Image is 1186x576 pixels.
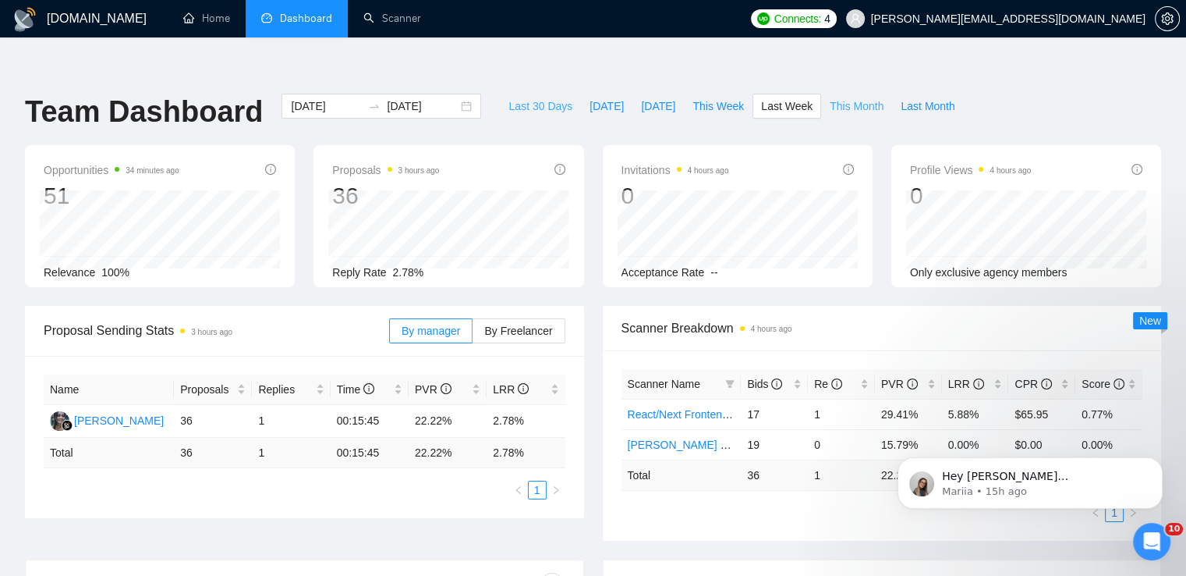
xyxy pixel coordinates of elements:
span: user [850,13,861,24]
td: 1 [808,460,875,490]
span: Opportunities [44,161,179,180]
span: to [368,100,381,112]
button: Last 30 Days [500,94,581,119]
button: [DATE] [632,94,684,119]
span: LRR [948,378,984,390]
span: PVR [415,383,451,396]
span: New [1139,315,1161,327]
button: left [509,481,528,500]
td: $65.95 [1008,399,1075,429]
span: info-circle [1113,379,1124,389]
span: By Freelancer [484,325,552,337]
iframe: Intercom notifications message [874,425,1186,534]
td: 1 [808,399,875,429]
span: filter [722,372,738,396]
td: 0 [808,429,875,460]
span: Dashboard [280,12,332,25]
span: info-circle [265,164,276,175]
img: gigradar-bm.png [62,420,73,431]
span: filter [725,379,735,389]
button: This Month [821,94,892,119]
button: [DATE] [581,94,632,119]
td: 36 [741,460,808,490]
span: 4 [824,10,830,27]
p: Message from Mariia, sent 15h ago [68,60,269,74]
time: 3 hours ago [398,166,440,175]
img: RS [50,411,69,431]
button: Last Week [752,94,821,119]
span: Only exclusive agency members [910,266,1067,279]
span: 10 [1165,523,1183,535]
td: 22.22% [409,405,487,438]
td: 5.88% [942,399,1009,429]
span: Bids [747,378,782,390]
span: Acceptance Rate [621,266,705,279]
div: 0 [910,181,1032,211]
span: info-circle [843,164,854,175]
input: Start date [291,98,362,115]
div: 0 [621,181,729,211]
span: right [551,485,561,495]
span: info-circle [518,383,529,394]
span: swap-right [368,100,381,112]
a: setting [1155,12,1180,25]
span: 100% [101,266,129,279]
span: This Week [692,98,744,115]
span: Scanner Name [628,378,700,390]
span: Re [814,378,842,390]
td: 29.41% [875,399,942,429]
span: This Month [830,98,883,115]
button: Last Month [892,94,963,119]
span: info-circle [973,379,984,389]
button: right [547,481,565,500]
button: This Week [684,94,752,119]
td: 17 [741,399,808,429]
td: 2.78 % [487,438,565,468]
span: Proposal Sending Stats [44,321,389,340]
span: Last Month [901,98,954,115]
span: info-circle [1041,379,1052,389]
span: Scanner Breakdown [621,318,1143,338]
span: LRR [493,383,529,396]
span: Last 30 Days [508,98,572,115]
span: CPR [1014,378,1051,390]
span: Connects: [774,10,821,27]
img: upwork-logo.png [757,12,770,25]
span: dashboard [261,12,272,23]
a: searchScanner [363,12,421,25]
time: 4 hours ago [751,325,792,333]
span: 2.78% [393,266,424,279]
span: [DATE] [589,98,624,115]
h1: Team Dashboard [25,94,263,130]
span: info-circle [771,379,782,389]
div: 51 [44,181,179,211]
div: 36 [332,181,439,211]
button: setting [1155,6,1180,31]
div: [PERSON_NAME] [74,412,164,429]
span: -- [710,266,717,279]
a: homeHome [183,12,230,25]
time: 34 minutes ago [126,166,179,175]
span: setting [1156,12,1179,25]
span: Hey [PERSON_NAME][EMAIL_ADDRESS][DOMAIN_NAME], Looks like your Upwork agency Resolute Solutions r... [68,45,268,275]
td: 1 [252,405,330,438]
td: 19 [741,429,808,460]
th: Proposals [174,375,252,405]
time: 4 hours ago [688,166,729,175]
time: 3 hours ago [191,328,232,336]
iframe: Intercom live chat [1133,523,1170,560]
td: 36 [174,405,252,438]
span: Score [1082,378,1124,390]
a: React/Next Frontend Dev [628,408,751,421]
a: RS[PERSON_NAME] [50,414,164,426]
span: info-circle [1131,164,1142,175]
td: 00:15:45 [331,438,409,468]
span: Time [337,383,374,396]
input: End date [387,98,458,115]
span: info-circle [554,164,565,175]
time: 4 hours ago [990,166,1031,175]
span: info-circle [831,379,842,389]
span: info-circle [907,379,918,389]
td: 00:15:45 [331,405,409,438]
